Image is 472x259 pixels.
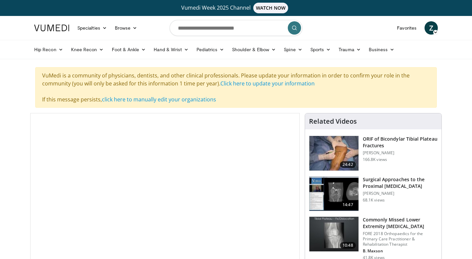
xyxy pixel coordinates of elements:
[35,3,437,13] a: Vumedi Week 2025 ChannelWATCH NOW
[393,21,421,35] a: Favorites
[220,80,315,87] a: Click here to update your information
[102,96,216,103] a: click here to manually edit your organizations
[363,231,437,247] p: FORE 2018 Orthopaedics for the Primary Care Practitioner & Rehabilitation Therapist
[309,177,358,211] img: DA_UIUPltOAJ8wcH4xMDoxOjB1O8AjAz.150x105_q85_crop-smart_upscale.jpg
[363,216,437,230] h3: Commonly Missed Lower Extremity [MEDICAL_DATA]
[108,43,150,56] a: Foot & Ankle
[363,136,437,149] h3: ORIF of Bicondylar Tibial Plateau Fractures
[309,117,357,125] h4: Related Videos
[309,136,358,171] img: Levy_Tib_Plat_100000366_3.jpg.150x105_q85_crop-smart_upscale.jpg
[67,43,108,56] a: Knee Recon
[363,150,437,156] p: [PERSON_NAME]
[365,43,399,56] a: Business
[340,242,356,249] span: 10:48
[111,21,141,35] a: Browse
[309,176,437,211] a: 14:47 Surgical Approaches to the Proximal [MEDICAL_DATA] [PERSON_NAME] 68.1K views
[425,21,438,35] a: Z
[363,176,437,190] h3: Surgical Approaches to the Proximal [MEDICAL_DATA]
[34,25,69,31] img: VuMedi Logo
[253,3,288,13] span: WATCH NOW
[340,201,356,208] span: 14:47
[363,197,385,203] p: 68.1K views
[150,43,193,56] a: Hand & Wrist
[306,43,335,56] a: Sports
[363,248,437,254] p: B. Maxson
[363,191,437,196] p: [PERSON_NAME]
[363,157,387,162] p: 166.8K views
[73,21,111,35] a: Specialties
[309,136,437,171] a: 24:42 ORIF of Bicondylar Tibial Plateau Fractures [PERSON_NAME] 166.8K views
[30,43,67,56] a: Hip Recon
[309,217,358,251] img: 4aa379b6-386c-4fb5-93ee-de5617843a87.150x105_q85_crop-smart_upscale.jpg
[228,43,280,56] a: Shoulder & Elbow
[335,43,365,56] a: Trauma
[193,43,228,56] a: Pediatrics
[35,67,437,108] div: VuMedi is a community of physicians, dentists, and other clinical professionals. Please update yo...
[280,43,306,56] a: Spine
[170,20,302,36] input: Search topics, interventions
[340,161,356,168] span: 24:42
